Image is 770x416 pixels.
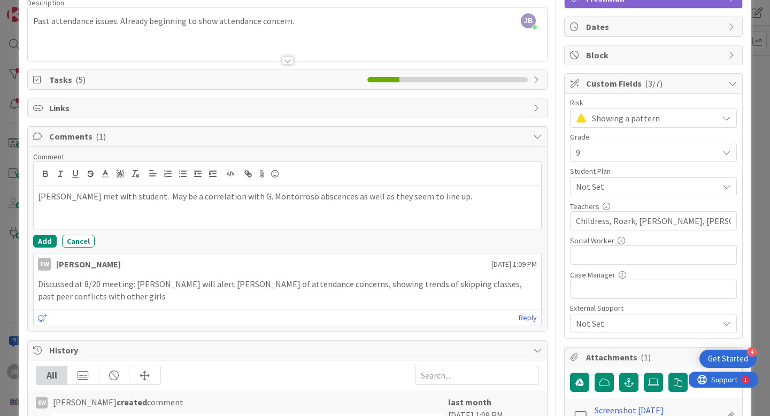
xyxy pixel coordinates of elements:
[49,344,528,357] span: History
[96,131,106,142] span: ( 1 )
[570,270,615,280] label: Case Manager
[586,351,723,364] span: Attachments
[570,236,614,245] label: Social Worker
[33,152,64,161] span: Comment
[22,2,49,14] span: Support
[570,202,599,211] label: Teachers
[36,366,67,384] div: All
[491,259,537,270] span: [DATE] 1:09 PM
[521,13,536,28] span: JB
[570,304,737,312] div: External Support
[570,99,737,106] div: Risk
[38,190,537,203] p: [PERSON_NAME] met with student. May be a correlation with G. Montorroso abscences as well as they...
[592,111,713,126] span: Showing a pattern
[570,167,737,175] div: Student Plan
[49,102,528,114] span: Links
[56,4,58,13] div: 1
[576,145,713,160] span: 9
[576,317,718,330] span: Not Set
[699,350,757,368] div: Open Get Started checklist, remaining modules: 4
[645,78,663,89] span: ( 3/7 )
[38,258,51,271] div: EW
[33,15,542,27] p: Past attendance issues. Already beginning to show attendance concern.
[56,258,121,271] div: [PERSON_NAME]
[62,235,95,248] button: Cancel
[747,347,757,357] div: 4
[49,73,362,86] span: Tasks
[75,74,86,85] span: ( 5 )
[117,397,147,407] b: created
[586,20,723,33] span: Dates
[49,130,528,143] span: Comments
[38,278,537,302] p: Discussed at 8/20 meeting: [PERSON_NAME] will alert [PERSON_NAME] of attendance concerns, showing...
[586,77,723,90] span: Custom Fields
[586,49,723,61] span: Block
[33,235,57,248] button: Add
[641,352,651,363] span: ( 1 )
[576,180,718,193] span: Not Set
[570,133,737,141] div: Grade
[53,396,183,409] span: [PERSON_NAME] comment
[448,397,491,407] b: last month
[519,311,537,325] a: Reply
[415,366,539,385] input: Search...
[708,353,748,364] div: Get Started
[36,397,48,409] div: EW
